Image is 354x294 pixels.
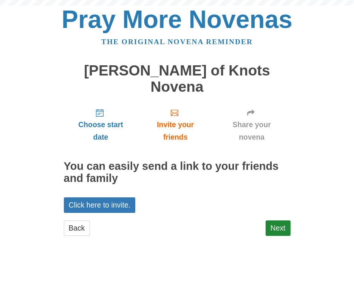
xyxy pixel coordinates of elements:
a: Back [64,220,90,236]
a: Share your novena [213,102,291,147]
span: Choose start date [71,119,130,143]
span: Invite your friends [145,119,205,143]
a: Next [266,220,291,236]
a: Pray More Novenas [62,5,292,33]
h2: You can easily send a link to your friends and family [64,160,291,185]
a: The original novena reminder [101,38,253,46]
h1: [PERSON_NAME] of Knots Novena [64,63,291,95]
span: Share your novena [221,119,283,143]
a: Invite your friends [138,102,213,147]
a: Click here to invite. [64,197,136,213]
a: Choose start date [64,102,138,147]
